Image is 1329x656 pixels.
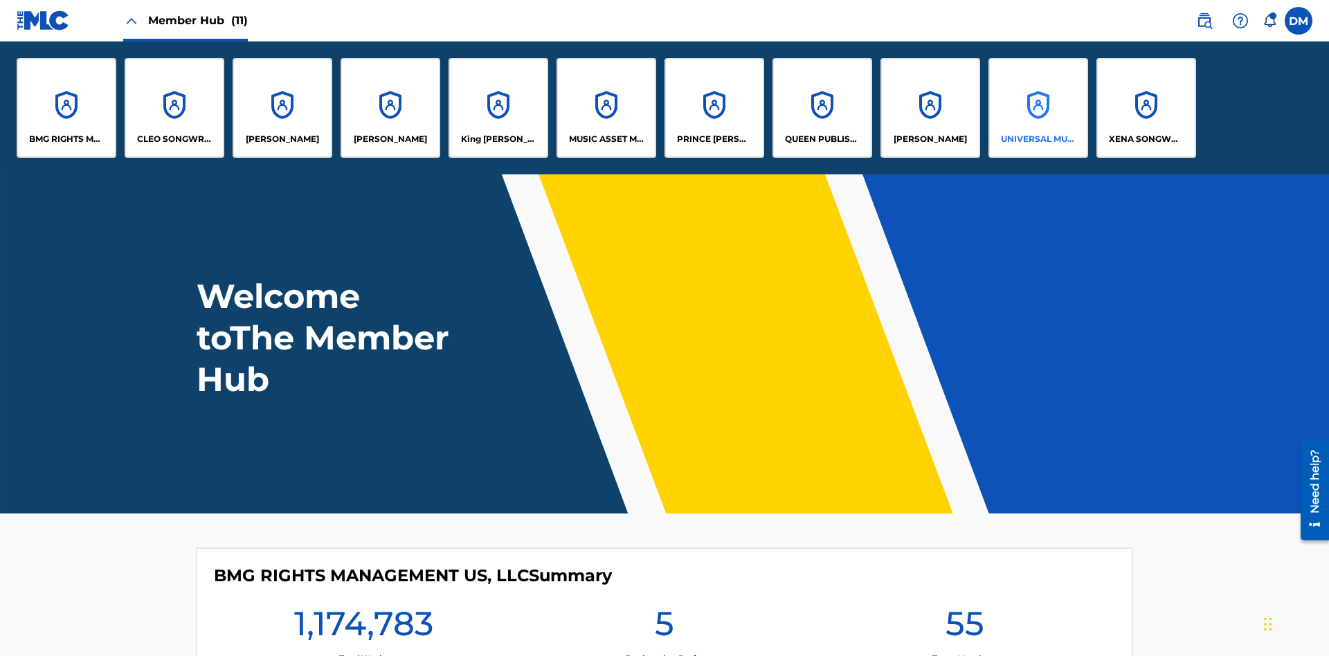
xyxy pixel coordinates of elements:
p: King McTesterson [461,133,536,145]
a: AccountsKing [PERSON_NAME] [449,58,548,158]
p: UNIVERSAL MUSIC PUB GROUP [1001,133,1076,145]
iframe: Chat Widget [1260,590,1329,656]
img: help [1232,12,1249,29]
p: CLEO SONGWRITER [137,133,213,145]
h1: 5 [655,603,674,653]
div: Drag [1264,603,1272,645]
a: Accounts[PERSON_NAME] [233,58,332,158]
a: Accounts[PERSON_NAME] [880,58,980,158]
a: AccountsXENA SONGWRITER [1096,58,1196,158]
p: ELVIS COSTELLO [246,133,319,145]
div: User Menu [1285,7,1312,35]
a: Public Search [1191,7,1218,35]
a: Accounts[PERSON_NAME] [341,58,440,158]
p: BMG RIGHTS MANAGEMENT US, LLC [29,133,105,145]
p: MUSIC ASSET MANAGEMENT (MAM) [569,133,644,145]
img: search [1196,12,1213,29]
iframe: Resource Center [1290,434,1329,547]
div: Help [1227,7,1254,35]
h1: Welcome to The Member Hub [197,275,455,400]
p: PRINCE MCTESTERSON [677,133,752,145]
p: EYAMA MCSINGER [354,133,427,145]
p: QUEEN PUBLISHA [785,133,860,145]
div: Notifications [1263,14,1276,28]
span: Member Hub [148,12,248,28]
a: AccountsUNIVERSAL MUSIC PUB GROUP [988,58,1088,158]
h4: BMG RIGHTS MANAGEMENT US, LLC [214,565,612,586]
span: (11) [231,14,248,27]
h1: 55 [946,603,984,653]
a: AccountsCLEO SONGWRITER [125,58,224,158]
a: AccountsPRINCE [PERSON_NAME] [664,58,764,158]
a: AccountsBMG RIGHTS MANAGEMENT US, LLC [17,58,116,158]
img: MLC Logo [17,10,70,30]
a: AccountsQUEEN PUBLISHA [772,58,872,158]
p: XENA SONGWRITER [1109,133,1184,145]
img: Close [123,12,140,29]
p: RONALD MCTESTERSON [894,133,967,145]
a: AccountsMUSIC ASSET MANAGEMENT (MAM) [557,58,656,158]
h1: 1,174,783 [294,603,433,653]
